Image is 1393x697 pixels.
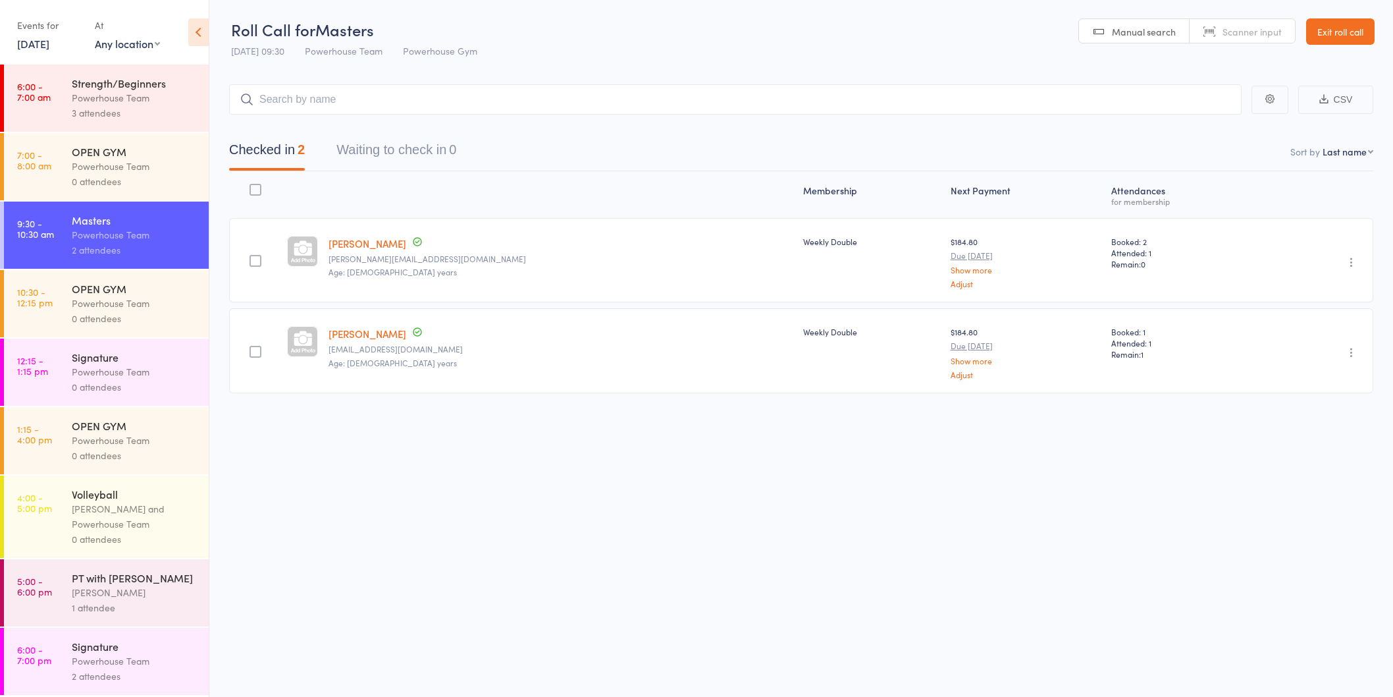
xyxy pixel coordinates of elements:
[17,287,53,308] time: 10:30 - 12:15 pm
[1111,326,1259,337] span: Booked: 1
[72,90,197,105] div: Powerhouse Team
[17,14,82,36] div: Events for
[1111,258,1259,269] span: Remain:
[1298,86,1373,114] button: CSV
[1141,348,1143,360] span: 1
[336,136,456,171] button: Waiting to check in0
[1111,197,1259,206] div: for membership
[951,279,1101,288] a: Adjust
[4,65,209,132] a: 6:00 -7:00 amStrength/BeginnersPowerhouse Team3 attendees
[298,142,305,157] div: 2
[1111,247,1259,258] span: Attended: 1
[951,265,1101,274] a: Show more
[72,311,197,326] div: 0 attendees
[17,218,54,239] time: 9:30 - 10:30 am
[95,14,160,36] div: At
[72,213,197,227] div: Masters
[1111,337,1259,348] span: Attended: 1
[1111,236,1259,247] span: Booked: 2
[72,350,197,364] div: Signature
[945,177,1106,212] div: Next Payment
[4,628,209,695] a: 6:00 -7:00 pmSignaturePowerhouse Team2 attendees
[798,177,945,212] div: Membership
[17,36,49,51] a: [DATE]
[72,585,197,600] div: [PERSON_NAME]
[4,133,209,200] a: 7:00 -8:00 amOPEN GYMPowerhouse Team0 attendees
[1141,258,1145,269] span: 0
[95,36,160,51] div: Any location
[231,18,315,40] span: Roll Call for
[951,370,1101,379] a: Adjust
[72,501,197,532] div: [PERSON_NAME] and Powerhouse Team
[1323,145,1367,158] div: Last name
[4,202,209,269] a: 9:30 -10:30 amMastersPowerhouse Team2 attendees
[72,281,197,296] div: OPEN GYM
[1306,18,1375,45] a: Exit roll call
[1106,177,1264,212] div: Atten­dances
[1290,145,1320,158] label: Sort by
[329,266,457,277] span: Age: [DEMOGRAPHIC_DATA] years
[72,571,197,585] div: PT with [PERSON_NAME]
[72,639,197,654] div: Signature
[1112,25,1176,38] span: Manual search
[72,105,197,121] div: 3 attendees
[17,150,51,171] time: 7:00 - 8:00 am
[72,227,197,242] div: Powerhouse Team
[4,407,209,474] a: 1:15 -4:00 pmOPEN GYMPowerhouse Team0 attendees
[951,356,1101,365] a: Show more
[4,559,209,627] a: 5:00 -6:00 pmPT with [PERSON_NAME][PERSON_NAME]1 attendee
[72,242,197,258] div: 2 attendees
[1222,25,1282,38] span: Scanner input
[72,144,197,159] div: OPEN GYM
[72,364,197,379] div: Powerhouse Team
[72,532,197,547] div: 0 attendees
[4,270,209,337] a: 10:30 -12:15 pmOPEN GYMPowerhouse Team0 attendees
[329,237,406,250] a: [PERSON_NAME]
[72,379,197,395] div: 0 attendees
[72,600,197,615] div: 1 attendee
[449,142,456,157] div: 0
[329,327,406,341] a: [PERSON_NAME]
[72,448,197,463] div: 0 attendees
[1111,348,1259,360] span: Remain:
[17,644,51,665] time: 6:00 - 7:00 pm
[72,296,197,311] div: Powerhouse Team
[72,159,197,174] div: Powerhouse Team
[72,418,197,433] div: OPEN GYM
[329,345,793,354] small: paulga@bigpond.net.au
[17,81,51,102] time: 6:00 - 7:00 am
[17,576,52,597] time: 5:00 - 6:00 pm
[951,236,1101,288] div: $184.80
[305,44,382,57] span: Powerhouse Team
[231,44,284,57] span: [DATE] 09:30
[329,357,457,368] span: Age: [DEMOGRAPHIC_DATA] years
[17,424,52,445] time: 1:15 - 4:00 pm
[403,44,477,57] span: Powerhouse Gym
[72,433,197,448] div: Powerhouse Team
[951,326,1101,378] div: $184.80
[4,339,209,406] a: 12:15 -1:15 pmSignaturePowerhouse Team0 attendees
[17,492,52,513] time: 4:00 - 5:00 pm
[951,251,1101,260] small: Due [DATE]
[72,654,197,669] div: Powerhouse Team
[229,84,1242,115] input: Search by name
[4,476,209,558] a: 4:00 -5:00 pmVolleyball[PERSON_NAME] and Powerhouse Team0 attendees
[315,18,374,40] span: Masters
[803,326,940,337] div: Weekly Double
[329,254,793,264] small: liese@ozemail.com.au
[229,136,305,171] button: Checked in2
[803,236,940,247] div: Weekly Double
[72,76,197,90] div: Strength/Beginners
[72,174,197,189] div: 0 attendees
[951,341,1101,350] small: Due [DATE]
[72,669,197,684] div: 2 attendees
[17,355,48,376] time: 12:15 - 1:15 pm
[72,487,197,501] div: Volleyball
